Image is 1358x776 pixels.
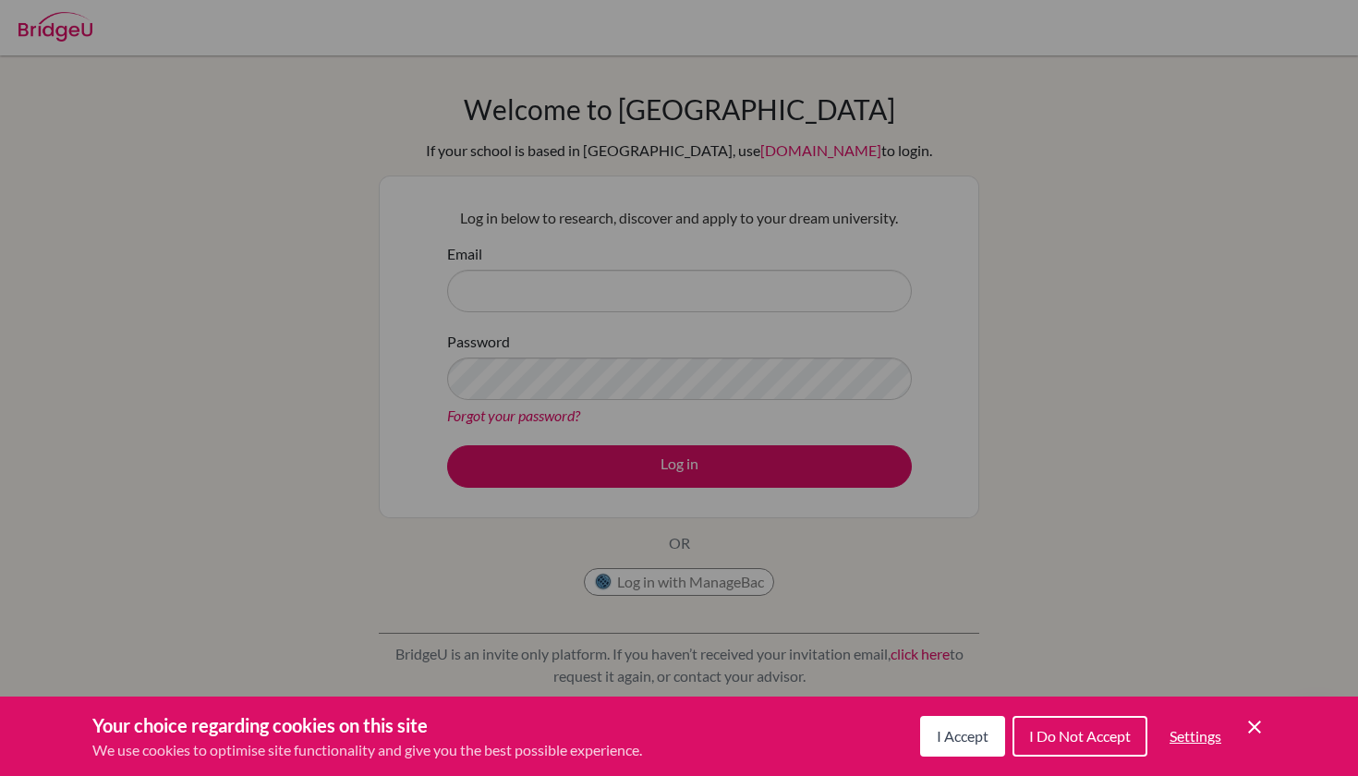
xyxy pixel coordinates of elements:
[92,739,642,761] p: We use cookies to optimise site functionality and give you the best possible experience.
[1029,727,1131,745] span: I Do Not Accept
[937,727,988,745] span: I Accept
[1243,716,1266,738] button: Save and close
[1170,727,1221,745] span: Settings
[920,716,1005,757] button: I Accept
[1155,718,1236,755] button: Settings
[92,711,642,739] h3: Your choice regarding cookies on this site
[1012,716,1147,757] button: I Do Not Accept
